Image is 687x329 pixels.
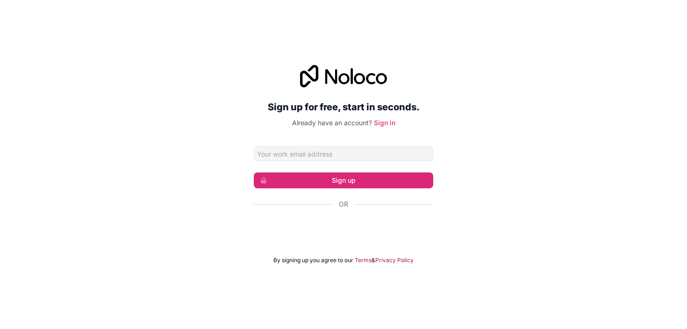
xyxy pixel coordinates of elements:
a: Terms [355,257,372,264]
span: By signing up you agree to our [273,257,353,264]
iframe: Sign in with Google Button [249,219,438,240]
a: Sign in [374,119,395,127]
span: & [372,257,375,264]
a: Privacy Policy [375,257,414,264]
button: Sign up [254,172,433,188]
span: Or [339,200,348,209]
span: Already have an account? [292,119,372,127]
input: Email address [254,146,433,161]
h2: Sign up for free, start in seconds. [254,99,433,115]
